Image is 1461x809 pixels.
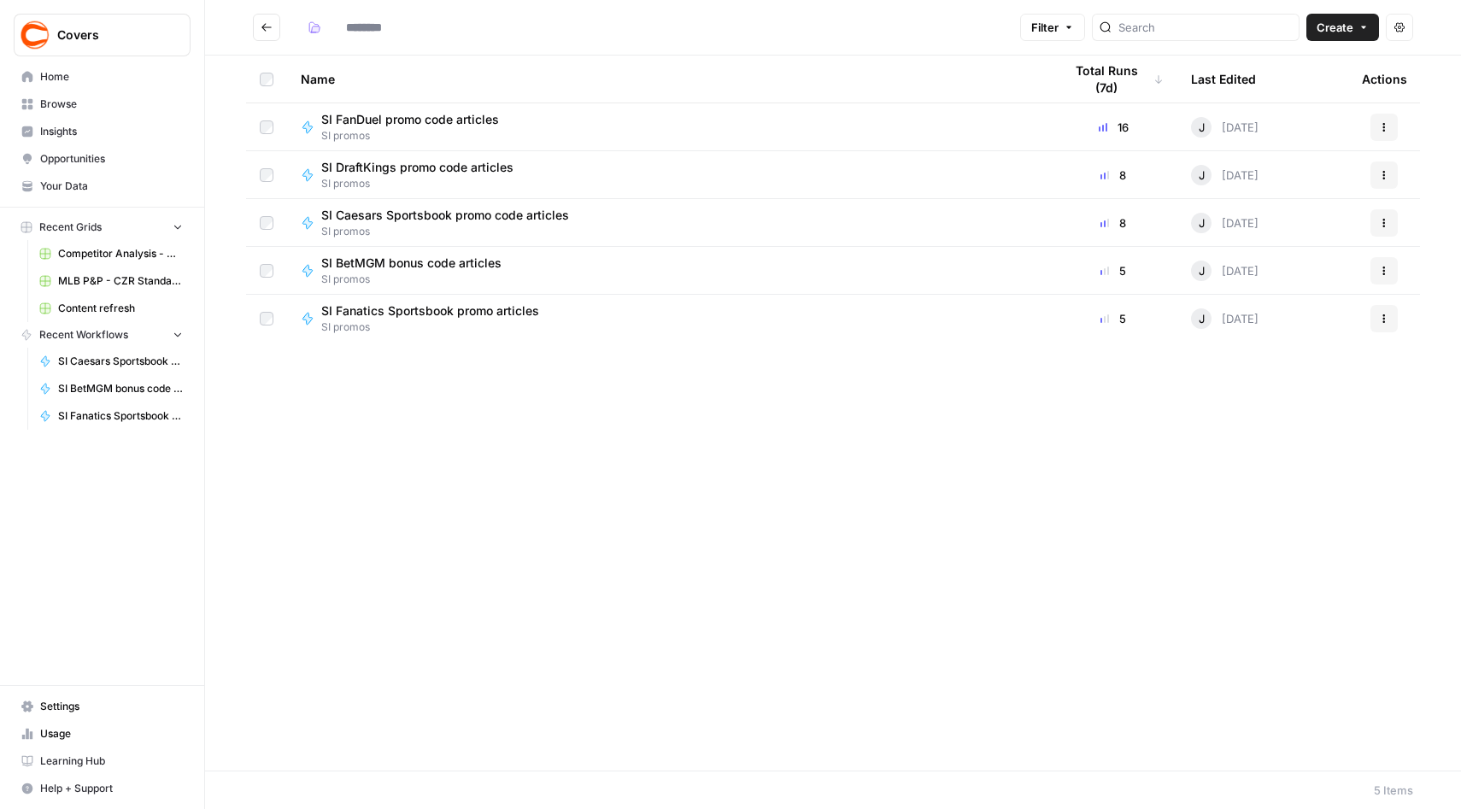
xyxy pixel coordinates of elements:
span: Settings [40,699,183,714]
a: SI FanDuel promo code articlesSI promos [301,111,1036,144]
a: SI BetMGM bonus code articles [32,375,191,402]
span: MLB P&P - CZR Standard (Production) Grid [58,273,183,289]
span: Content refresh [58,301,183,316]
a: Your Data [14,173,191,200]
span: Recent Grids [39,220,102,235]
a: SI Fanatics Sportsbook promo articles [32,402,191,430]
span: J [1199,262,1205,279]
span: Home [40,69,183,85]
div: [DATE] [1191,117,1259,138]
a: Settings [14,693,191,720]
a: Home [14,63,191,91]
span: SI BetMGM bonus code articles [58,381,183,396]
div: Actions [1362,56,1407,103]
span: SI FanDuel promo code articles [321,111,499,128]
span: Opportunities [40,151,183,167]
div: 5 Items [1374,782,1413,799]
span: SI Caesars Sportsbook promo code articles [321,207,569,224]
span: J [1199,214,1205,232]
button: Recent Workflows [14,322,191,348]
div: Last Edited [1191,56,1256,103]
div: [DATE] [1191,261,1259,281]
span: SI BetMGM bonus code articles [321,255,502,272]
span: SI promos [321,176,527,191]
a: Browse [14,91,191,118]
span: SI Caesars Sportsbook promo code articles [58,354,183,369]
span: Learning Hub [40,753,183,769]
span: SI DraftKings promo code articles [321,159,513,176]
button: Workspace: Covers [14,14,191,56]
div: [DATE] [1191,213,1259,233]
a: Usage [14,720,191,747]
span: Create [1317,19,1353,36]
a: SI DraftKings promo code articlesSI promos [301,159,1036,191]
a: Content refresh [32,295,191,322]
span: Competitor Analysis - URL Specific Grid [58,246,183,261]
a: SI Caesars Sportsbook promo code articles [32,348,191,375]
div: [DATE] [1191,308,1259,329]
img: Covers Logo [20,20,50,50]
span: J [1199,310,1205,327]
div: 8 [1063,214,1164,232]
span: J [1199,167,1205,184]
a: MLB P&P - CZR Standard (Production) Grid [32,267,191,295]
button: Go back [253,14,280,41]
a: SI Caesars Sportsbook promo code articlesSI promos [301,207,1036,239]
div: [DATE] [1191,165,1259,185]
span: SI promos [321,128,513,144]
div: 5 [1063,310,1164,327]
span: SI promos [321,272,515,287]
button: Recent Grids [14,214,191,240]
span: Recent Workflows [39,327,128,343]
span: SI Fanatics Sportsbook promo articles [321,302,539,319]
span: Your Data [40,179,183,194]
span: SI promos [321,319,553,335]
a: Insights [14,118,191,145]
a: Competitor Analysis - URL Specific Grid [32,240,191,267]
button: Filter [1020,14,1085,41]
div: 8 [1063,167,1164,184]
span: Usage [40,726,183,742]
span: Help + Support [40,781,183,796]
button: Help + Support [14,775,191,802]
button: Create [1306,14,1379,41]
span: Covers [57,26,161,44]
a: SI Fanatics Sportsbook promo articlesSI promos [301,302,1036,335]
a: SI BetMGM bonus code articlesSI promos [301,255,1036,287]
span: Browse [40,97,183,112]
span: J [1199,119,1205,136]
div: Total Runs (7d) [1063,56,1164,103]
span: Filter [1031,19,1059,36]
input: Search [1118,19,1292,36]
div: Name [301,56,1036,103]
div: 16 [1063,119,1164,136]
a: Learning Hub [14,747,191,775]
span: SI promos [321,224,583,239]
span: Insights [40,124,183,139]
a: Opportunities [14,145,191,173]
span: SI Fanatics Sportsbook promo articles [58,408,183,424]
div: 5 [1063,262,1164,279]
